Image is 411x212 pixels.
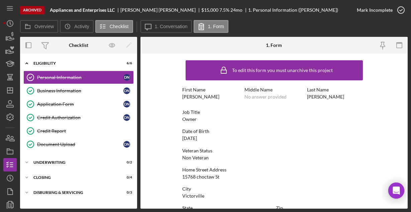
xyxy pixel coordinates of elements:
[155,24,188,29] label: 1. Conversation
[23,71,134,84] a: Personal InformationDN
[50,7,115,13] b: Appliances and Enterprises LLC
[182,186,366,192] div: City
[37,142,123,147] div: Document Upload
[182,87,241,92] div: First Name
[69,43,88,48] div: Checklist
[182,110,366,115] div: Job Title
[182,193,204,199] div: Victorville
[182,117,197,122] div: Owner
[182,129,366,134] div: Date of Birth
[23,97,134,111] a: Application FormDN
[357,3,393,17] div: Mark Incomplete
[20,6,44,14] div: Archived
[33,175,115,180] div: Closing
[74,24,89,29] label: Activity
[37,101,123,107] div: Application Form
[182,136,197,141] div: [DATE]
[140,20,192,33] button: 1. Conversation
[182,155,209,160] div: Non Veteran
[120,61,132,65] div: 6 / 6
[123,87,130,94] div: D N
[201,7,218,13] div: $15,000
[194,20,228,33] button: 1. Form
[182,205,273,211] div: State
[276,205,366,211] div: Zip
[23,124,134,138] a: Credit Report
[219,7,229,13] div: 7.5 %
[33,191,115,195] div: Disbursing & Servicing
[182,148,366,153] div: Veteran Status
[244,87,304,92] div: Middle Name
[230,7,242,13] div: 24 mo
[37,128,133,134] div: Credit Report
[208,24,224,29] label: 1. Form
[37,88,123,93] div: Business Information
[388,183,404,199] div: Open Intercom Messenger
[123,114,130,121] div: D N
[123,141,130,148] div: D N
[23,84,134,97] a: Business InformationDN
[307,87,366,92] div: Last Name
[23,138,134,151] a: Document UploadDN
[266,43,282,48] div: 1. Form
[120,160,132,164] div: 0 / 2
[23,111,134,124] a: Credit AuthorizationDN
[37,75,123,80] div: Personal Information
[34,24,54,29] label: Overview
[33,61,115,65] div: Eligibility
[95,20,133,33] button: Checklist
[37,115,123,120] div: Credit Authorization
[244,94,287,99] div: No answer provided
[182,167,366,172] div: Home Street Address
[307,94,344,99] div: [PERSON_NAME]
[182,174,219,180] div: 15768 choctaw St
[60,20,93,33] button: Activity
[350,3,408,17] button: Mark Incomplete
[123,74,130,81] div: D N
[248,7,338,13] div: 1. Personal Information ([PERSON_NAME])
[120,191,132,195] div: 0 / 3
[123,101,130,108] div: D N
[33,160,115,164] div: Underwriting
[232,68,333,73] div: To edit this form you must unarchive this project
[120,175,132,180] div: 0 / 4
[110,24,129,29] label: Checklist
[120,7,201,13] div: [PERSON_NAME] [PERSON_NAME]
[20,20,58,33] button: Overview
[182,94,219,99] div: [PERSON_NAME]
